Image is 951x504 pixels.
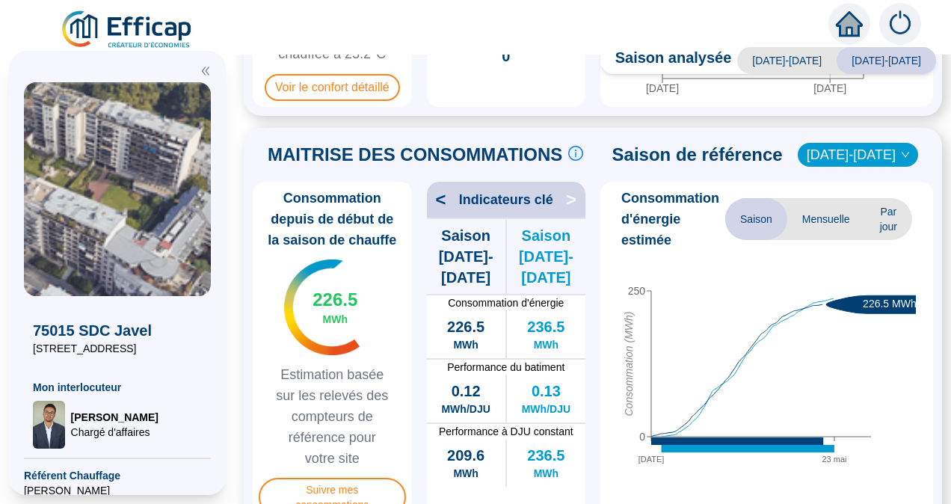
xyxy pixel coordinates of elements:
span: 209.6 [447,445,484,466]
span: 236.5 [527,445,564,466]
span: 0.12 [452,381,481,402]
span: MWh/DJU [441,402,490,417]
span: info-circle [568,146,583,161]
span: MWh [534,337,558,352]
span: home [836,10,863,37]
span: [DATE]-[DATE] [837,47,936,74]
span: MWh/DJU [522,402,570,417]
span: Mon interlocuteur [33,380,202,395]
span: MAITRISE DES CONSOMMATIONS [268,143,562,167]
span: [DATE]-[DATE] [737,47,837,74]
span: MWh [323,312,348,327]
tspan: [DATE] [638,455,665,464]
span: 75015 SDC Javel [33,320,202,341]
span: Performance à DJU constant [427,424,586,439]
span: MWh [453,466,478,481]
span: 0 [502,46,510,67]
span: Saison [DATE]-[DATE] [507,225,585,288]
span: < [427,188,446,212]
span: Par jour [865,198,912,240]
span: Référent Chauffage [24,468,211,483]
tspan: [DATE] [646,82,679,94]
span: double-left [200,66,211,76]
span: Chargé d'affaires [71,425,158,440]
span: MWh [534,466,558,481]
span: Indicateurs clé [459,189,553,210]
span: Consommation depuis de début de la saison de chauffe [259,188,406,251]
span: [STREET_ADDRESS] [33,341,202,356]
span: Consommation d'énergie [427,295,586,310]
span: MWh [453,337,478,352]
span: 226.5 [447,316,484,337]
tspan: [DATE] [813,82,846,94]
tspan: 23 mai [822,455,846,464]
span: 2022-2023 [807,144,909,166]
span: down [901,150,910,159]
span: [PERSON_NAME] [24,483,211,498]
span: [PERSON_NAME] [71,410,158,425]
tspan: 250 [628,285,646,297]
span: Saison [725,198,787,240]
img: efficap energie logo [60,9,195,51]
span: Mensuelle [787,198,865,240]
span: > [566,188,585,212]
span: Saison de référence [612,143,783,167]
img: indicateur températures [284,259,360,355]
span: 236.5 [527,316,564,337]
span: 0.13 [532,381,561,402]
span: Estimation basée sur les relevés des compteurs de référence pour votre site [259,364,406,469]
span: Performance du batiment [427,360,586,375]
tspan: 0 [639,431,645,443]
img: Chargé d'affaires [33,401,65,449]
span: Consommation d'énergie estimée [621,188,725,251]
span: Voir le confort détaillé [265,74,400,101]
img: alerts [879,3,921,45]
span: 226.5 [313,288,357,312]
span: Saison analysée [600,47,732,74]
text: 226.5 MWh [863,298,917,310]
span: Saison [DATE]-[DATE] [427,225,505,288]
tspan: Consommation (MWh) [623,311,635,416]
